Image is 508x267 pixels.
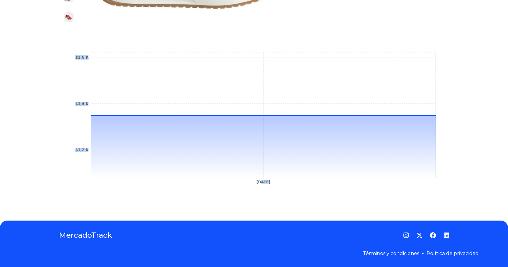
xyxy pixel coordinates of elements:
a: MercadoTrack [59,230,112,240]
tspan: $1,4 K [75,102,88,106]
a: Facebook [430,232,436,238]
a: LinkedIn [443,232,449,238]
a: Política de privacidad [427,251,479,256]
tspan: [DATE] [256,180,270,184]
a: Términos y condiciones [363,251,419,256]
tspan: $1,6 K [75,55,88,60]
img: Tenis adidas Casual Run 70s 2.0 Hombre Rojo Ji4929 [64,12,74,22]
a: Instagram [403,232,409,238]
a: Twitter [416,232,423,238]
tspan: $1,2 K [75,148,88,152]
